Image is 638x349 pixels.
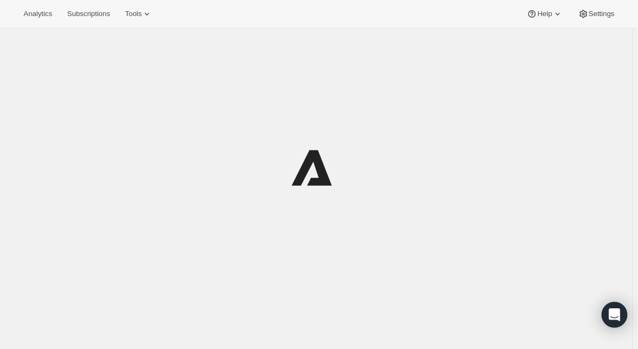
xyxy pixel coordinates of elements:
[125,10,142,18] span: Tools
[24,10,52,18] span: Analytics
[61,6,116,21] button: Subscriptions
[17,6,58,21] button: Analytics
[67,10,110,18] span: Subscriptions
[589,10,614,18] span: Settings
[520,6,569,21] button: Help
[537,10,552,18] span: Help
[118,6,159,21] button: Tools
[572,6,621,21] button: Settings
[602,302,627,328] div: Open Intercom Messenger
